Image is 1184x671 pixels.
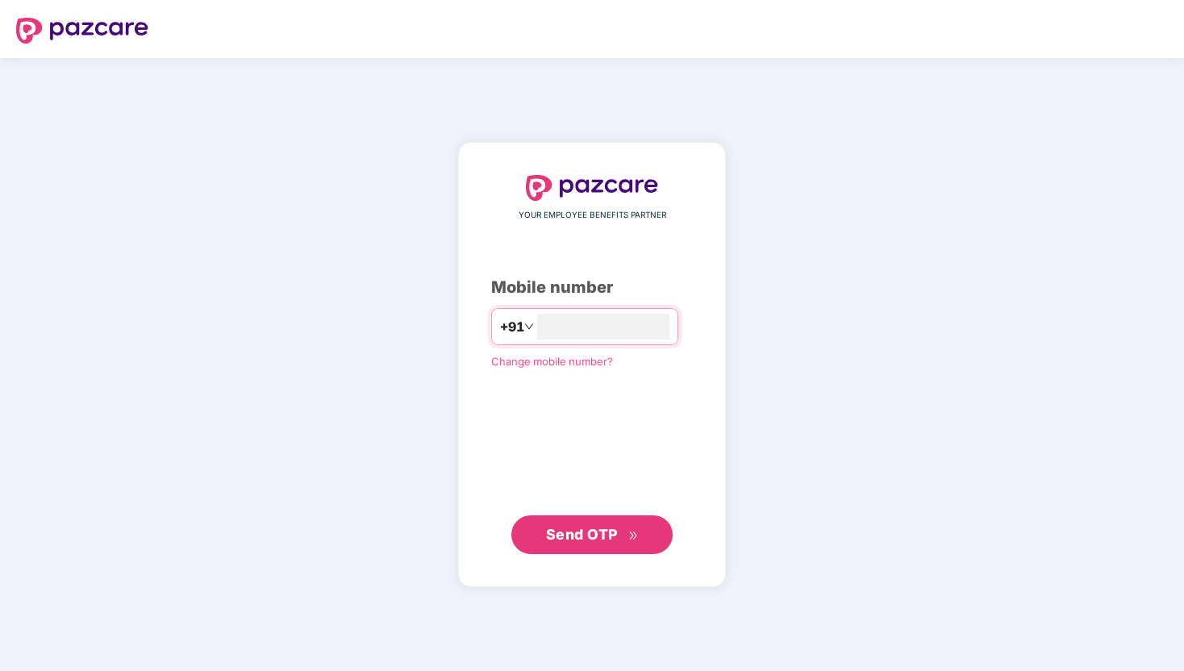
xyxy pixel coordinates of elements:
[546,526,618,543] span: Send OTP
[16,18,148,44] img: logo
[511,515,673,554] button: Send OTPdouble-right
[628,531,639,541] span: double-right
[491,275,693,300] div: Mobile number
[500,317,524,337] span: +91
[526,175,658,201] img: logo
[524,322,534,331] span: down
[519,209,666,222] span: YOUR EMPLOYEE BENEFITS PARTNER
[491,355,613,368] a: Change mobile number?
